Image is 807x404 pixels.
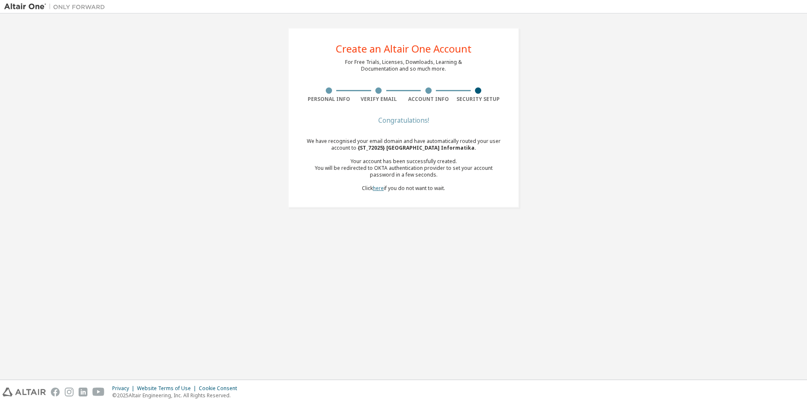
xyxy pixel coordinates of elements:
[199,385,242,392] div: Cookie Consent
[304,138,503,192] div: We have recognised your email domain and have automatically routed your user account to Click if ...
[4,3,109,11] img: Altair One
[304,96,354,103] div: Personal Info
[354,96,404,103] div: Verify Email
[454,96,504,103] div: Security Setup
[51,388,60,396] img: facebook.svg
[65,388,74,396] img: instagram.svg
[3,388,46,396] img: altair_logo.svg
[112,392,242,399] p: © 2025 Altair Engineering, Inc. All Rights Reserved.
[403,96,454,103] div: Account Info
[373,185,384,192] a: here
[304,158,503,165] div: Your account has been successfully created.
[336,44,472,54] div: Create an Altair One Account
[92,388,105,396] img: youtube.svg
[345,59,462,72] div: For Free Trials, Licenses, Downloads, Learning & Documentation and so much more.
[358,144,476,151] span: {ST_72025} [GEOGRAPHIC_DATA] Informatika .
[79,388,87,396] img: linkedin.svg
[112,385,137,392] div: Privacy
[137,385,199,392] div: Website Terms of Use
[304,165,503,178] div: You will be redirected to OKTA authentication provider to set your account password in a few seco...
[304,118,503,123] div: Congratulations!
